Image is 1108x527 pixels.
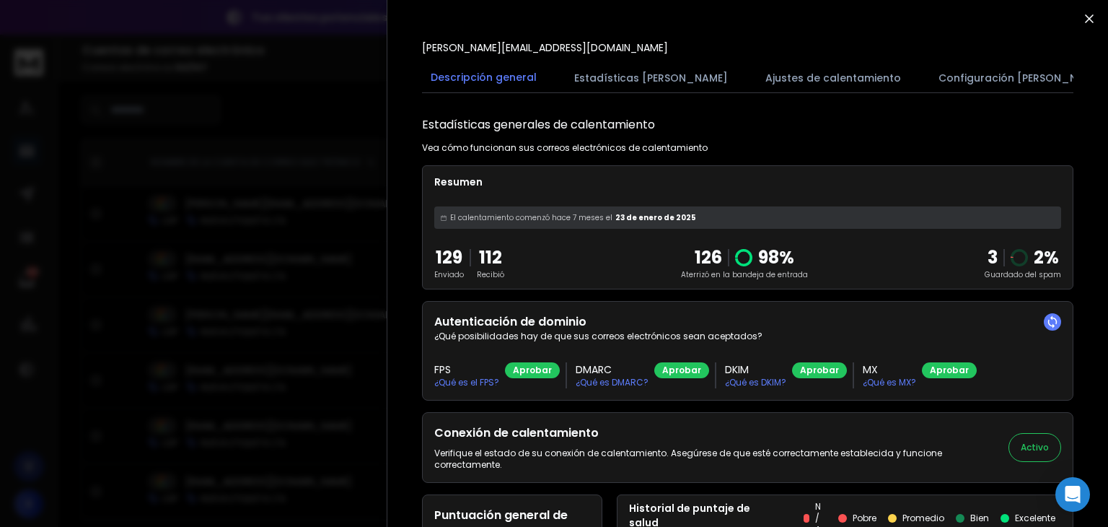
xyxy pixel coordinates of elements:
div: Abrir Intercom Messenger [1055,477,1090,512]
font: 2 [1034,245,1044,269]
font: Promedio [902,512,944,524]
font: FPS [434,362,451,377]
font: Excelente [1015,512,1055,524]
font: Configuración [PERSON_NAME] [938,71,1103,85]
font: ¿Qué es DMARC? [576,376,648,388]
font: Verifique el estado de su conexión de calentamiento. Asegúrese de que esté correctamente establec... [434,447,942,471]
font: Ajustes de calentamiento [765,71,901,85]
font: % [1044,245,1059,269]
font: Vea cómo funcionan sus correos electrónicos de calentamiento [422,141,708,154]
font: Aprobar [800,364,839,376]
font: 112 [479,245,502,269]
font: % [779,245,794,269]
button: Activo [1008,433,1061,462]
font: el [606,212,612,223]
font: Aterrizó en la bandeja de entrada [681,269,808,280]
font: 3 [988,245,998,269]
font: Descripción general [431,70,537,84]
font: ¿Qué posibilidades hay de que sus correos electrónicos sean aceptados? [434,330,762,342]
font: Bien [970,512,989,524]
font: Aprobar [662,364,701,376]
font: Estadísticas generales de calentamiento [422,116,655,133]
font: 98 [758,245,779,269]
font: Recibió [477,269,504,280]
font: Autenticación de dominio [434,313,586,330]
font: Guardado del spam [985,269,1061,280]
font: Aprobar [930,364,969,376]
font: MX [863,362,878,377]
font: ¿Qué es DKIM? [725,376,786,388]
font: 126 [695,245,722,269]
font: [PERSON_NAME][EMAIL_ADDRESS][DOMAIN_NAME] [422,40,668,55]
font: Pobre [853,512,876,524]
font: Resumen [434,175,483,189]
font: ¿Qué es el FPS? [434,376,499,388]
font: Conexión de calentamiento [434,424,599,441]
font: 129 [436,245,462,269]
font: Aprobar [513,364,552,376]
font: 23 de enero de 2025 [615,212,696,223]
font: Activo [1021,441,1049,453]
font: Enviado [434,269,464,280]
font: DKIM [725,362,749,377]
font: Estadísticas [PERSON_NAME] [574,71,728,85]
font: ¿Qué es MX? [863,376,916,388]
font: hace 7 meses [552,212,604,223]
font: El calentamiento comenzó [450,212,550,223]
font: DMARC [576,362,612,377]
